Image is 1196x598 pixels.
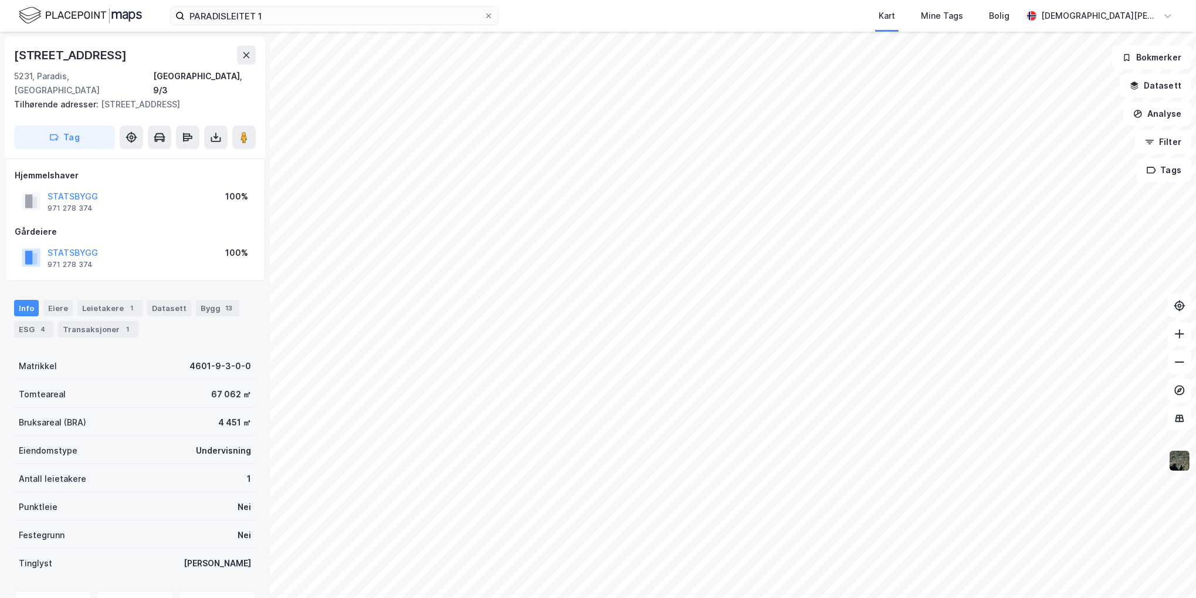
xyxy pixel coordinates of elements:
div: Gårdeiere [15,225,255,239]
div: [GEOGRAPHIC_DATA], 9/3 [153,69,256,97]
button: Tags [1137,158,1191,182]
div: Eiere [43,300,73,316]
div: Transaksjoner [58,321,138,337]
div: 100% [225,246,248,260]
div: 100% [225,190,248,204]
div: Nei [238,528,251,542]
button: Bokmerker [1112,46,1191,69]
div: [DEMOGRAPHIC_DATA][PERSON_NAME] [1041,9,1158,23]
div: 67 062 ㎡ [211,387,251,401]
img: logo.f888ab2527a4732fd821a326f86c7f29.svg [19,5,142,26]
div: Eiendomstype [19,444,77,458]
div: Antall leietakere [19,472,86,486]
input: Søk på adresse, matrikkel, gårdeiere, leietakere eller personer [185,7,484,25]
div: Bruksareal (BRA) [19,415,86,430]
div: 971 278 374 [48,260,93,269]
div: Kart [879,9,895,23]
div: 4 [37,323,49,335]
div: Hjemmelshaver [15,168,255,183]
div: Mine Tags [921,9,963,23]
div: Tomteareal [19,387,66,401]
div: Matrikkel [19,359,57,373]
div: 13 [223,302,235,314]
div: 5231, Paradis, [GEOGRAPHIC_DATA] [14,69,153,97]
div: Info [14,300,39,316]
div: Tinglyst [19,556,52,570]
div: [STREET_ADDRESS] [14,46,129,65]
div: [PERSON_NAME] [184,556,251,570]
span: Tilhørende adresser: [14,99,101,109]
div: ESG [14,321,53,337]
div: 1 [247,472,251,486]
button: Filter [1135,130,1191,154]
div: Festegrunn [19,528,65,542]
div: Bolig [989,9,1009,23]
button: Analyse [1123,102,1191,126]
div: 4601-9-3-0-0 [189,359,251,373]
div: 1 [122,323,134,335]
div: 4 451 ㎡ [218,415,251,430]
div: Datasett [147,300,191,316]
div: Punktleie [19,500,57,514]
button: Tag [14,126,115,149]
div: Bygg [196,300,239,316]
div: [STREET_ADDRESS] [14,97,246,112]
iframe: Chat Widget [1137,542,1196,598]
img: 9k= [1168,450,1191,472]
div: Undervisning [196,444,251,458]
div: 971 278 374 [48,204,93,213]
div: 1 [126,302,138,314]
button: Datasett [1120,74,1191,97]
div: Nei [238,500,251,514]
div: Leietakere [77,300,143,316]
